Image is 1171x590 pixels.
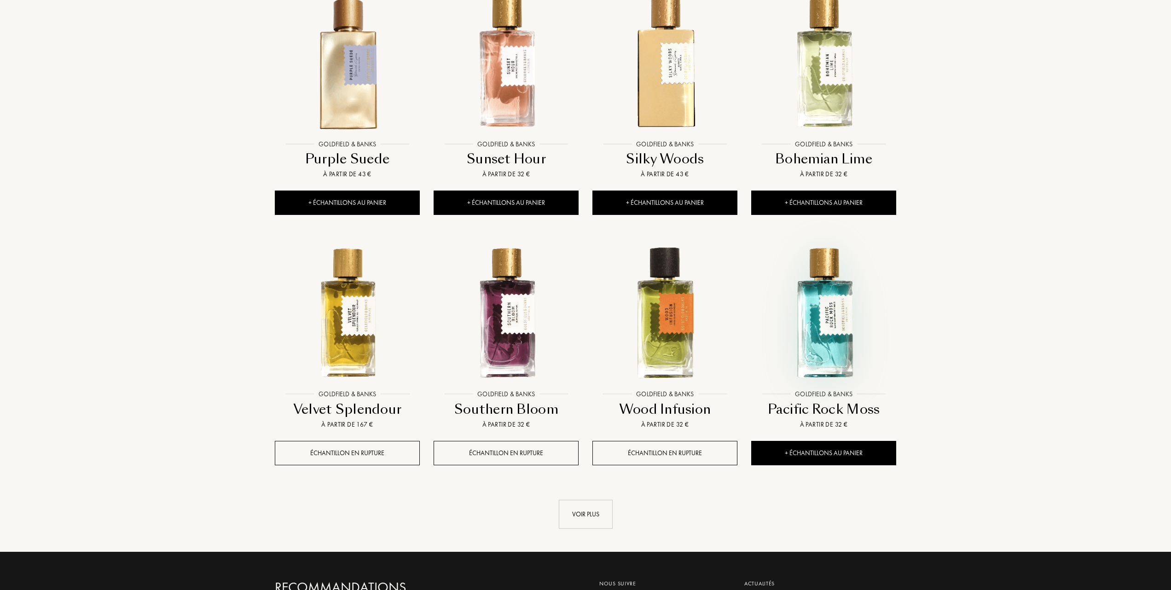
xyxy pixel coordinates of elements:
[755,169,893,179] div: À partir de 32 €
[751,441,896,465] div: + Échantillons au panier
[434,231,579,441] a: Southern Bloom Goldfield & BanksGoldfield & BanksSouthern BloomÀ partir de 32 €
[435,241,578,384] img: Southern Bloom Goldfield & Banks
[275,191,420,215] div: + Échantillons au panier
[434,441,579,465] div: Échantillon en rupture
[278,420,416,429] div: À partir de 167 €
[744,579,889,588] div: Actualités
[596,420,734,429] div: À partir de 32 €
[275,441,420,465] div: Échantillon en rupture
[437,169,575,179] div: À partir de 32 €
[592,231,737,441] a: Wood Infusion Goldfield & BanksGoldfield & BanksWood InfusionÀ partir de 32 €
[276,241,419,384] img: Velvet Splendour Goldfield & Banks
[752,241,895,384] img: Pacific Rock Moss Goldfield & Banks
[592,441,737,465] div: Échantillon en rupture
[599,579,730,588] div: Nous suivre
[434,191,579,215] div: + Échantillons au panier
[275,231,420,441] a: Velvet Splendour Goldfield & BanksGoldfield & BanksVelvet SplendourÀ partir de 167 €
[755,420,893,429] div: À partir de 32 €
[596,169,734,179] div: À partir de 43 €
[437,420,575,429] div: À partir de 32 €
[593,241,736,384] img: Wood Infusion Goldfield & Banks
[592,191,737,215] div: + Échantillons au panier
[751,231,896,441] a: Pacific Rock Moss Goldfield & BanksGoldfield & BanksPacific Rock MossÀ partir de 32 €
[751,191,896,215] div: + Échantillons au panier
[278,169,416,179] div: À partir de 43 €
[559,500,613,529] div: Voir plus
